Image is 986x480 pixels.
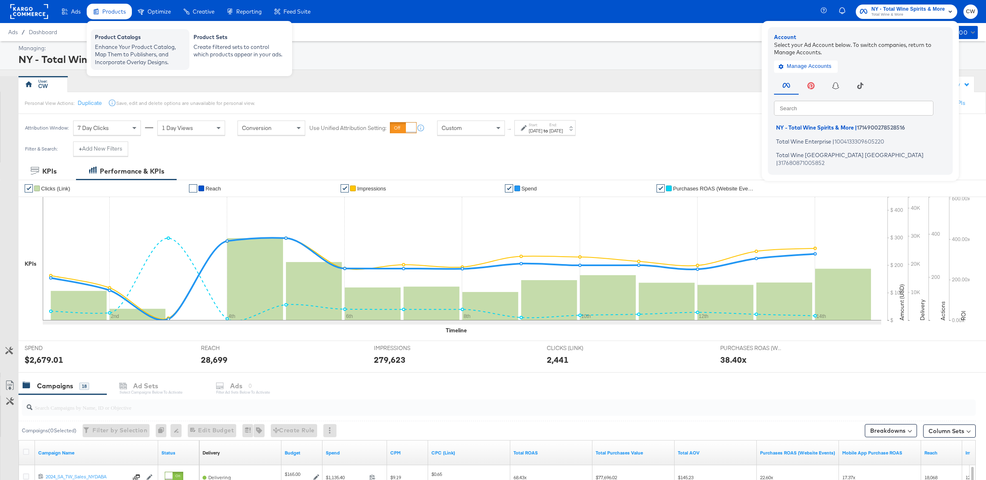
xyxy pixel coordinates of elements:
[156,424,170,437] div: 0
[326,450,384,456] a: The total amount spent to date.
[774,41,947,56] div: Select your Ad Account below. To switch companies, return to Manage Accounts.
[25,146,58,152] div: Filter & Search:
[38,82,48,90] div: CW
[720,354,746,366] div: 38.40x
[25,260,37,268] div: KPIs
[78,99,102,107] button: Duplicate
[193,8,214,15] span: Creative
[720,344,782,352] span: PURCHASES ROAS (WEBSITE EVENTS)
[78,124,109,132] span: 7 Day Clicks
[549,122,563,128] label: End:
[161,450,196,456] a: Shows the current state of your Ad Campaign.
[596,450,671,456] a: Web + Mobile
[283,8,311,15] span: Feed Suite
[963,5,978,19] button: CW
[42,167,57,176] div: KPIs
[25,125,69,131] div: Attribution Window:
[871,5,945,14] span: NY - Total Wine Spirits & More
[374,354,405,366] div: 279,623
[37,381,73,391] div: Campaigns
[203,450,220,456] a: Reflects the ability of your Ad Campaign to achieve delivery based on ad states, schedule and bud...
[776,138,831,144] span: Total Wine Enterprise
[374,344,435,352] span: IMPRESSIONS
[41,186,70,192] span: Clicks (Link)
[162,124,193,132] span: 1 Day Views
[678,450,753,456] a: Web + Mobile
[673,186,755,192] span: Purchases ROAS (Website Events)
[960,311,967,320] text: ROI
[529,128,542,134] div: [DATE]
[285,471,300,478] div: $165.00
[856,5,957,19] button: NY - Total Wine Spirits & MoreTotal Wine & More
[390,450,425,456] a: The average cost you've paid to have 1,000 impressions of your ad.
[205,186,221,192] span: Reach
[780,62,832,71] span: Manage Accounts
[236,8,262,15] span: Reporting
[857,124,905,131] span: 1714900278528516
[924,450,959,456] a: The number of people your ad was served to.
[776,159,778,166] span: |
[547,354,569,366] div: 2,441
[967,7,974,16] span: CW
[18,52,976,66] div: NY - Total Wine Spirits & More
[442,124,462,132] span: Custom
[657,184,665,192] a: ✔
[506,128,514,131] span: ↑
[774,60,838,72] button: Manage Accounts
[832,138,834,144] span: |
[855,124,857,131] span: |
[116,100,255,107] div: Save, edit and delete options are unavailable for personal view.
[79,145,82,153] strong: +
[505,184,513,192] a: ✔
[865,424,917,437] button: Breakdowns
[939,301,947,320] text: Actions
[189,184,197,192] a: ✔
[18,44,976,52] div: Managing:
[923,424,976,438] button: Column Sets
[549,128,563,134] div: [DATE]
[774,33,947,41] div: Account
[18,29,29,35] span: /
[8,29,18,35] span: Ads
[834,138,884,144] span: 1004133309605220
[73,141,128,156] button: +Add New Filters
[542,128,549,134] strong: to
[521,186,537,192] span: Spend
[446,327,467,334] div: Timeline
[514,450,589,456] a: Total ROAS
[29,29,57,35] a: Dashboard
[431,450,507,456] a: The average cost for each link click you've received from your ad.
[32,396,887,412] input: Search Campaigns by Name, ID or Objective
[203,450,220,456] div: Delivery
[776,124,854,131] span: NY - Total Wine Spirits & More
[201,354,228,366] div: 28,699
[25,354,63,366] div: $2,679.01
[871,12,945,18] span: Total Wine & More
[760,450,836,456] a: The total value of the purchase actions divided by spend tracked by your Custom Audience pixel on...
[102,8,126,15] span: Products
[898,284,905,320] text: Amount (USD)
[201,344,263,352] span: REACH
[842,450,918,456] a: The total revenue returned from purchases made in your mobile app divided by spend. This is based...
[242,124,272,132] span: Conversion
[776,152,924,158] span: Total Wine [GEOGRAPHIC_DATA] [GEOGRAPHIC_DATA]
[431,471,442,477] span: $0.65
[341,184,349,192] a: ✔
[547,344,608,352] span: CLICKS (LINK)
[25,184,33,192] a: ✔
[79,383,89,390] div: 18
[22,427,76,434] div: Campaigns ( 0 Selected)
[147,8,171,15] span: Optimize
[38,450,155,456] a: Your campaign name.
[100,167,164,176] div: Performance & KPIs
[46,473,128,480] div: 2024_SA_TW_Sales_NYDABA
[71,8,81,15] span: Ads
[285,450,319,456] a: The maximum amount you're willing to spend on your ads, on average each day or over the lifetime ...
[25,344,86,352] span: SPEND
[25,100,74,107] div: Personal View Actions:
[529,122,542,128] label: Start:
[919,299,926,320] text: Delivery
[357,186,386,192] span: Impressions
[778,159,825,166] span: 317680871005852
